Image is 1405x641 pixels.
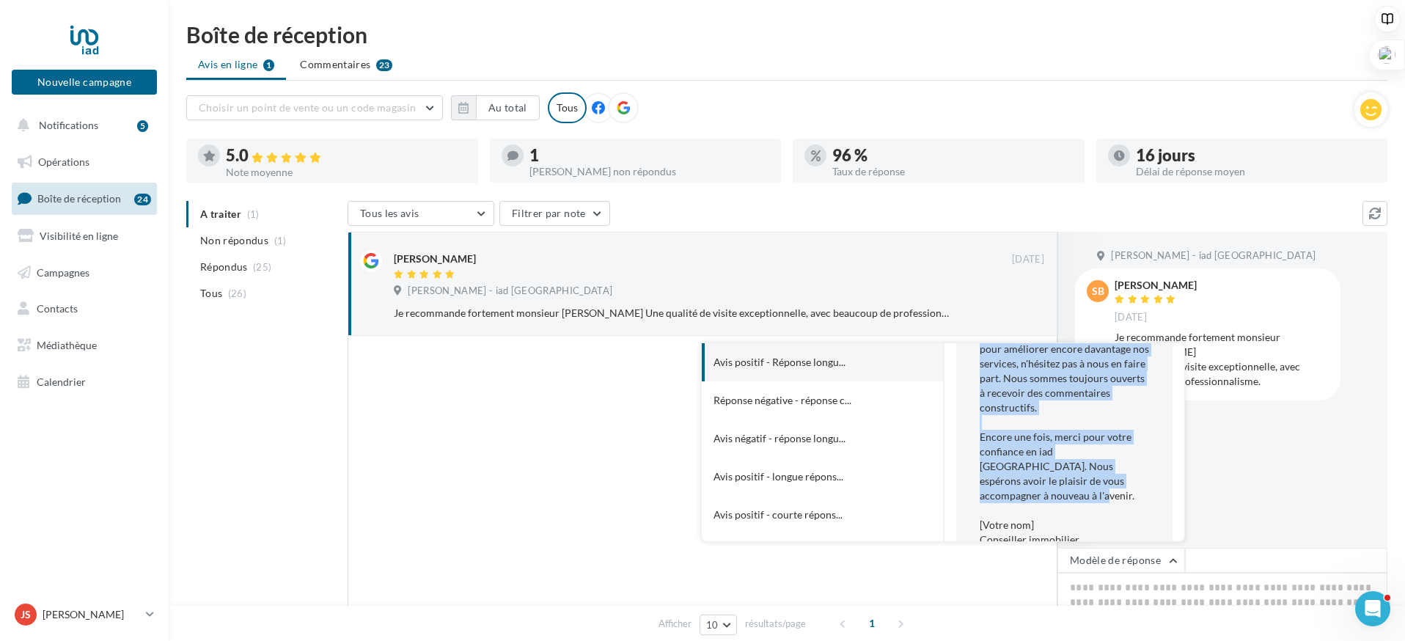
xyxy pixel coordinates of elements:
div: Je recommande fortement monsieur [PERSON_NAME] Une qualité de visite exceptionnelle, avec beaucou... [394,306,949,320]
button: Notifications 5 [9,110,154,141]
button: Avis positif - longue répons... [702,458,903,496]
div: 96 % [832,147,1073,164]
span: Répondus [200,260,248,274]
div: Je recommande fortement monsieur [PERSON_NAME] Une qualité de visite exceptionnelle, avec beaucou... [1115,330,1329,389]
div: 24 [134,194,151,205]
button: Avis positif - Réponse longu... [702,343,903,381]
button: Modèle de réponse [1057,548,1185,573]
span: Boîte de réception [37,192,121,205]
span: Campagnes [37,265,89,278]
div: [PERSON_NAME] [394,252,476,266]
span: Avis positif - courte répons... [713,508,843,522]
a: JS [PERSON_NAME] [12,601,157,629]
div: Note moyenne [226,167,466,177]
button: Filtrer par note [499,201,610,226]
p: [PERSON_NAME] [43,607,140,622]
span: JS [21,607,31,622]
span: [DATE] [1012,253,1044,266]
span: Calendrier [37,376,86,388]
span: Notifications [39,119,98,131]
a: Calendrier [9,367,160,398]
button: Au total [451,95,540,120]
a: Médiathèque [9,330,160,361]
span: Afficher [659,617,692,631]
span: Avis négatif - réponse longu... [713,431,845,446]
div: 16 jours [1136,147,1376,164]
span: (26) [228,287,246,299]
div: Taux de réponse [832,166,1073,177]
button: Réponse négative - réponse c... [702,381,903,420]
button: Avis positif - courte répons... [702,496,903,534]
button: Nouvelle campagne [12,70,157,95]
div: Tous [548,92,587,123]
a: Visibilité en ligne [9,221,160,252]
div: 5 [137,120,148,132]
div: 1 [529,147,770,164]
span: sb [1092,284,1104,298]
div: Boîte de réception [186,23,1387,45]
button: Choisir un point de vente ou un code magasin [186,95,443,120]
a: Campagnes [9,257,160,288]
span: 10 [706,619,719,631]
iframe: Intercom live chat [1355,591,1390,626]
span: (25) [253,261,271,273]
button: Avis négatif - réponse longu... [702,420,903,458]
span: [DATE] [1115,311,1147,324]
div: [PERSON_NAME] non répondus [529,166,770,177]
a: Contacts [9,293,160,324]
button: 10 [700,615,737,635]
span: (1) [274,235,287,246]
span: Commentaires [300,57,370,72]
span: Tous les avis [360,207,419,219]
div: [PERSON_NAME] [1115,280,1197,290]
span: Avis positif - longue répons... [713,469,843,484]
span: [PERSON_NAME] - iad [GEOGRAPHIC_DATA] [1111,249,1316,263]
a: Opérations [9,147,160,177]
span: Médiathèque [37,339,97,351]
span: Tous [200,286,222,301]
button: Tous les avis [348,201,494,226]
span: [PERSON_NAME] - iad [GEOGRAPHIC_DATA] [408,285,612,298]
span: Réponse négative - réponse c... [713,393,851,408]
span: Opérations [38,155,89,168]
span: 1 [860,612,884,635]
span: Visibilité en ligne [40,230,118,242]
span: Non répondus [200,233,268,248]
a: Boîte de réception24 [9,183,160,214]
span: Choisir un point de vente ou un code magasin [199,101,416,114]
div: Délai de réponse moyen [1136,166,1376,177]
div: 23 [376,59,393,71]
div: 5.0 [226,147,466,164]
span: Avis positif - Réponse longu... [713,355,845,370]
span: Contacts [37,302,78,315]
span: résultats/page [745,617,806,631]
button: Au total [476,95,540,120]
